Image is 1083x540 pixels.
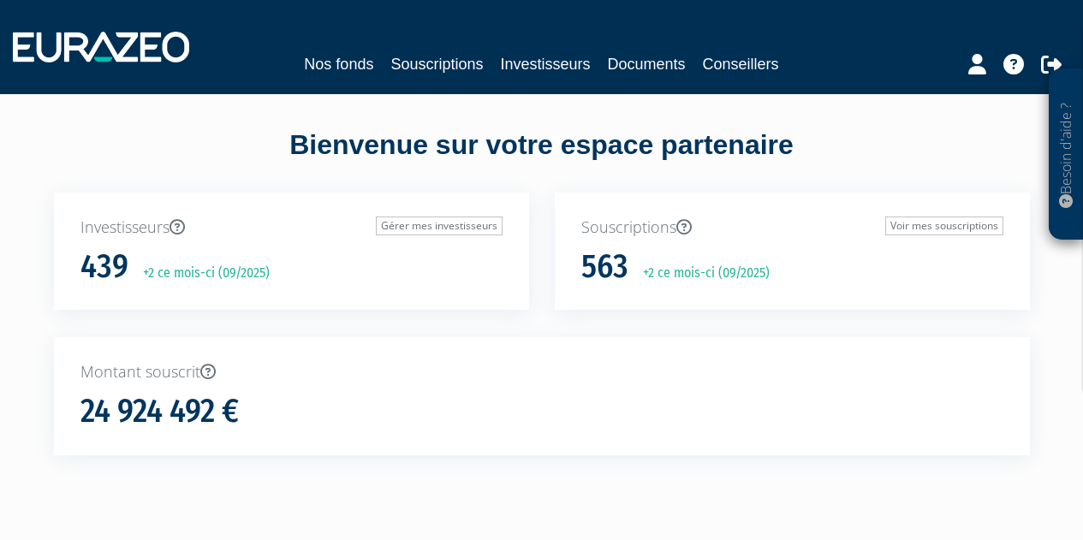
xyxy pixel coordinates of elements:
p: Besoin d'aide ? [1056,78,1076,232]
p: +2 ce mois-ci (09/2025) [131,264,270,283]
a: Conseillers [703,52,779,76]
img: 1732889491-logotype_eurazeo_blanc_rvb.png [13,32,189,62]
h1: 439 [80,249,128,285]
h1: 24 924 492 € [80,394,239,430]
p: +2 ce mois-ci (09/2025) [631,264,770,283]
a: Documents [608,52,686,76]
a: Nos fonds [304,52,373,76]
p: Montant souscrit [80,361,1003,383]
a: Souscriptions [390,52,483,76]
a: Voir mes souscriptions [885,217,1003,235]
div: Bienvenue sur votre espace partenaire [41,126,1043,193]
h1: 563 [581,249,628,285]
p: Investisseurs [80,217,503,239]
a: Gérer mes investisseurs [376,217,503,235]
p: Souscriptions [581,217,1003,239]
a: Investisseurs [500,52,590,76]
